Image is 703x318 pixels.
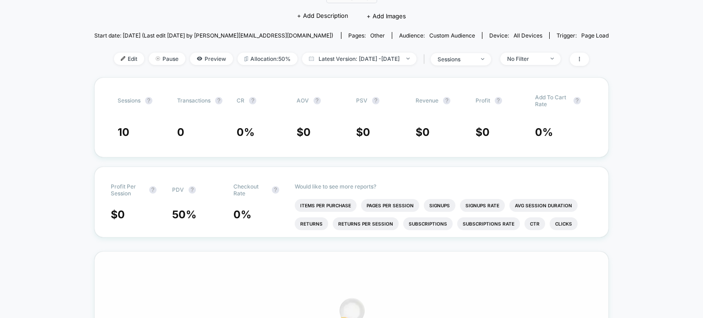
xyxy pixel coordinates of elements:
[145,97,152,104] button: ?
[302,53,416,65] span: Latest Version: [DATE] - [DATE]
[309,56,314,61] img: calendar
[406,58,410,59] img: end
[550,217,578,230] li: Clicks
[297,11,348,21] span: + Add Description
[238,53,297,65] span: Allocation: 50%
[295,183,592,190] p: Would like to see more reports?
[118,97,141,104] span: Sessions
[460,199,505,212] li: Signups Rate
[356,126,370,139] span: $
[172,208,196,221] span: 50 %
[370,32,385,39] span: other
[348,32,385,39] div: Pages:
[525,217,545,230] li: Ctr
[495,97,502,104] button: ?
[372,97,379,104] button: ?
[314,97,321,104] button: ?
[482,32,549,39] span: Device:
[94,32,333,39] span: Start date: [DATE] (Last edit [DATE] by [PERSON_NAME][EMAIL_ADDRESS][DOMAIN_NAME])
[233,183,267,197] span: Checkout Rate
[514,32,542,39] span: all devices
[172,186,184,193] span: PDV
[481,58,484,60] img: end
[429,32,475,39] span: Custom Audience
[111,208,125,221] span: $
[215,97,222,104] button: ?
[403,217,453,230] li: Subscriptions
[482,126,490,139] span: 0
[356,97,368,104] span: PSV
[476,126,490,139] span: $
[421,53,431,66] span: |
[422,126,430,139] span: 0
[244,56,248,61] img: rebalance
[416,126,430,139] span: $
[507,55,544,62] div: No Filter
[111,183,145,197] span: Profit Per Session
[551,58,554,59] img: end
[363,126,370,139] span: 0
[361,199,419,212] li: Pages Per Session
[424,199,455,212] li: Signups
[509,199,578,212] li: Avg Session Duration
[149,53,185,65] span: Pause
[233,208,251,221] span: 0 %
[149,186,157,194] button: ?
[573,97,581,104] button: ?
[295,217,328,230] li: Returns
[476,97,490,104] span: Profit
[581,32,609,39] span: Page Load
[333,217,399,230] li: Returns Per Session
[118,126,130,139] span: 10
[121,56,125,61] img: edit
[399,32,475,39] div: Audience:
[177,126,184,139] span: 0
[249,97,256,104] button: ?
[367,12,406,20] span: + Add Images
[295,199,357,212] li: Items Per Purchase
[297,97,309,104] span: AOV
[535,94,569,108] span: Add To Cart Rate
[535,126,553,139] span: 0 %
[177,97,211,104] span: Transactions
[190,53,233,65] span: Preview
[114,53,144,65] span: Edit
[443,97,450,104] button: ?
[272,186,279,194] button: ?
[557,32,609,39] div: Trigger:
[297,126,311,139] span: $
[438,56,474,63] div: sessions
[156,56,160,61] img: end
[237,97,244,104] span: CR
[303,126,311,139] span: 0
[189,186,196,194] button: ?
[237,126,254,139] span: 0 %
[118,208,125,221] span: 0
[416,97,438,104] span: Revenue
[457,217,520,230] li: Subscriptions Rate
